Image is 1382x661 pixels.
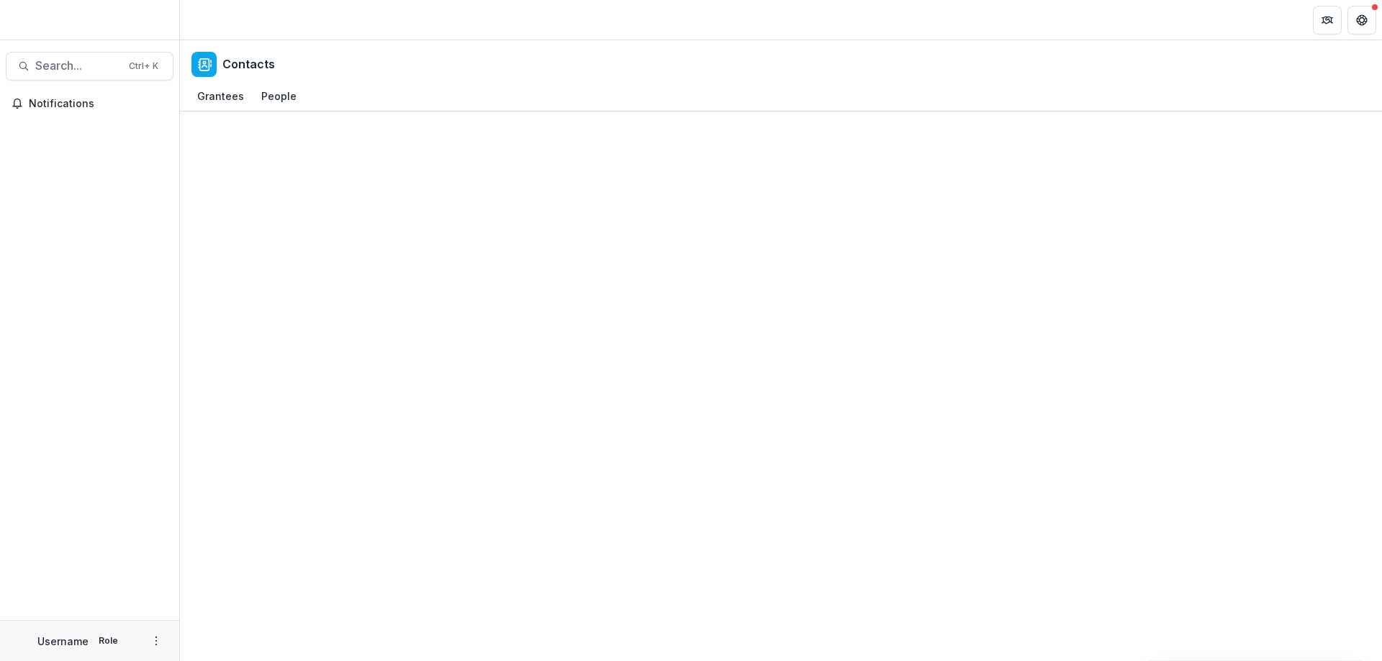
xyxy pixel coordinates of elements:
[222,58,275,71] h2: Contacts
[191,86,250,106] div: Grantees
[256,83,302,111] a: People
[126,58,161,74] div: Ctrl + K
[29,98,168,110] span: Notifications
[191,83,250,111] a: Grantees
[6,52,173,81] button: Search...
[1313,6,1342,35] button: Partners
[94,634,122,647] p: Role
[37,634,89,649] p: Username
[6,92,173,115] button: Notifications
[1347,6,1376,35] button: Get Help
[256,86,302,106] div: People
[35,59,120,73] span: Search...
[148,632,165,649] button: More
